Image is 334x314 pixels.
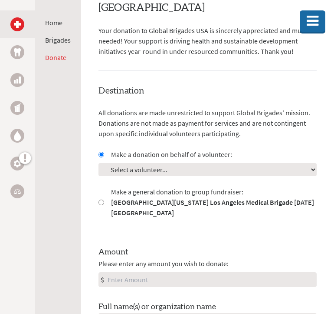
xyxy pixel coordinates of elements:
[45,53,66,62] a: Donate
[14,130,21,140] img: Water
[111,197,317,218] strong: [GEOGRAPHIC_DATA][US_STATE] Los Angeles Medical Brigade [DATE] [GEOGRAPHIC_DATA]
[10,17,24,31] a: Medical
[45,36,71,44] a: Brigades
[98,246,128,258] label: Amount
[98,25,317,57] p: Your donation to Global Brigades USA is sincerely appreciated and much needed! Your support is dr...
[14,77,21,84] img: Business
[14,189,21,194] img: Legal Empowerment
[10,129,24,143] a: Water
[45,17,71,28] li: Home
[99,273,106,287] div: $
[98,301,216,313] label: Full name(s) or organization name
[10,101,24,115] a: Public Health
[45,52,71,63] li: Donate
[14,104,21,112] img: Public Health
[14,21,21,28] img: Medical
[10,184,24,198] a: Legal Empowerment
[111,187,317,218] label: Make a general donation to group fundraiser:
[45,18,62,27] a: Home
[45,35,71,45] li: Brigades
[111,149,232,160] label: Make a donation on behalf of a volunteer:
[10,73,24,87] a: Business
[106,273,316,287] input: Enter Amount
[98,107,317,139] p: All donations are made unrestricted to support Global Brigades' mission. Donations are not made a...
[98,258,229,269] span: Please enter any amount you wish to donate:
[98,85,317,97] h4: Destination
[10,157,24,170] a: Engineering
[14,160,21,167] img: Engineering
[14,48,21,56] img: Dental
[10,45,24,59] a: Dental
